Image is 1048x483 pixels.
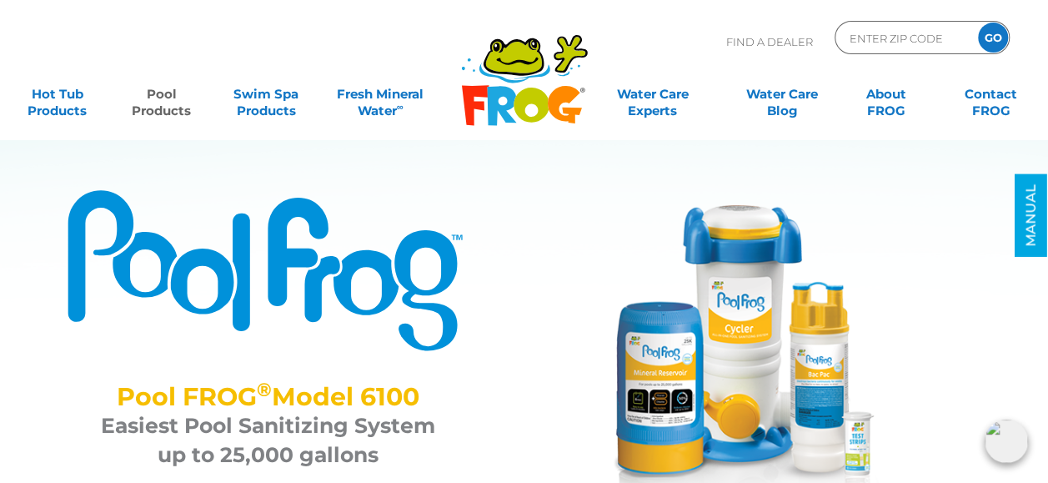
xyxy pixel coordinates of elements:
[845,78,926,111] a: AboutFROG
[397,101,404,113] sup: ∞
[741,78,822,111] a: Water CareBlog
[225,78,306,111] a: Swim SpaProducts
[121,78,202,111] a: PoolProducts
[726,21,813,63] p: Find A Dealer
[985,420,1028,463] img: openIcon
[17,78,98,111] a: Hot TubProducts
[586,78,718,111] a: Water CareExperts
[66,188,470,353] img: Product Logo
[330,78,432,111] a: Fresh MineralWater∞
[848,26,960,50] input: Zip Code Form
[87,411,449,470] h3: Easiest Pool Sanitizing System up to 25,000 gallons
[950,78,1031,111] a: ContactFROG
[978,23,1008,53] input: GO
[1015,174,1047,257] a: MANUAL
[257,378,272,401] sup: ®
[87,382,449,411] h2: Pool FROG Model 6100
